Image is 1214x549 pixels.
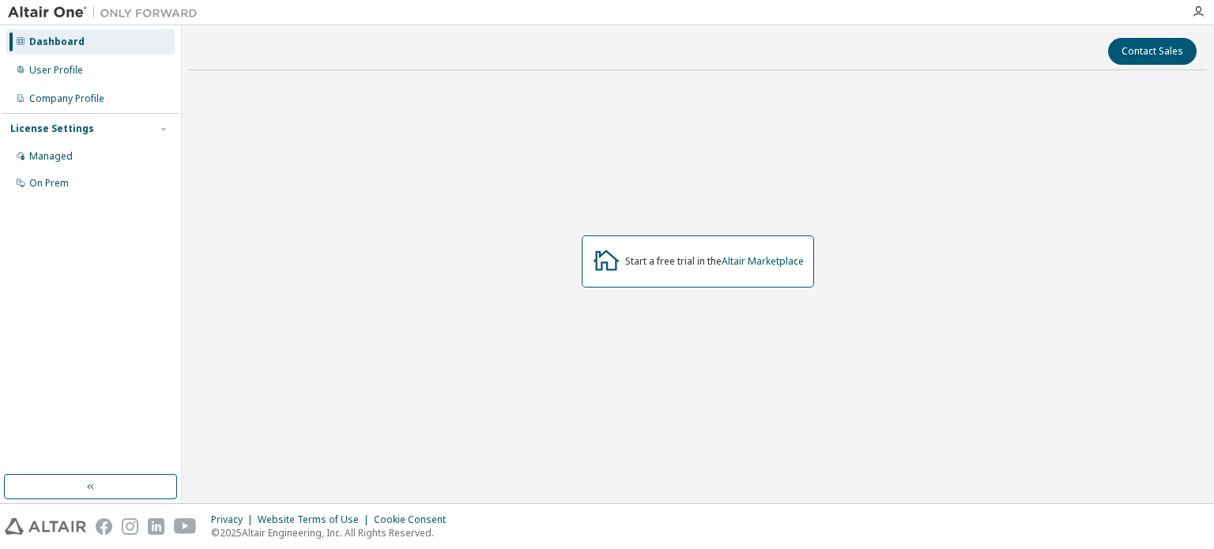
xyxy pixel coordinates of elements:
[96,518,112,535] img: facebook.svg
[10,122,94,135] div: License Settings
[8,5,205,21] img: Altair One
[148,518,164,535] img: linkedin.svg
[29,177,69,190] div: On Prem
[122,518,138,535] img: instagram.svg
[258,513,374,526] div: Website Terms of Use
[722,254,804,268] a: Altair Marketplace
[29,92,104,105] div: Company Profile
[211,526,455,540] p: © 2025 Altair Engineering, Inc. All Rights Reserved.
[29,36,85,48] div: Dashboard
[374,513,455,526] div: Cookie Consent
[1108,38,1197,65] button: Contact Sales
[5,518,86,535] img: altair_logo.svg
[29,150,73,163] div: Managed
[174,518,197,535] img: youtube.svg
[625,255,804,268] div: Start a free trial in the
[29,64,83,77] div: User Profile
[211,513,258,526] div: Privacy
